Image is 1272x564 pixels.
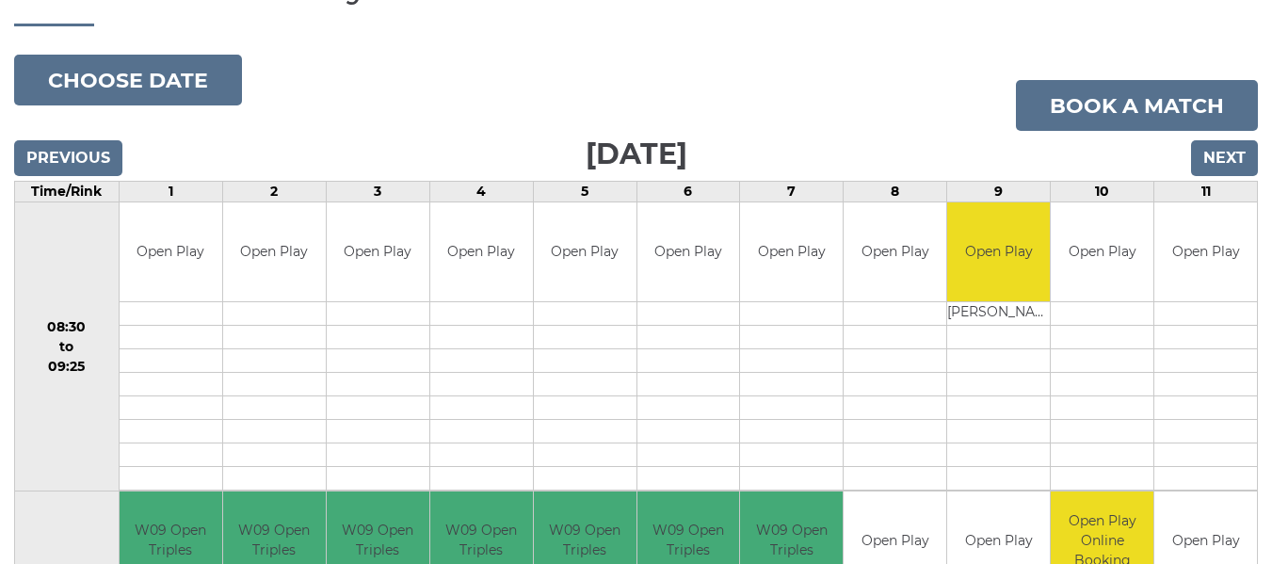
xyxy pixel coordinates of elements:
td: Open Play [637,202,740,301]
td: 4 [429,182,533,202]
td: Open Play [534,202,636,301]
input: Next [1191,140,1258,176]
a: Book a match [1016,80,1258,131]
td: Open Play [430,202,533,301]
td: 2 [222,182,326,202]
td: 6 [636,182,740,202]
td: Open Play [1051,202,1153,301]
td: Open Play [223,202,326,301]
td: 7 [740,182,844,202]
td: Time/Rink [15,182,120,202]
td: Open Play [327,202,429,301]
td: 3 [326,182,429,202]
td: Open Play [947,202,1050,301]
td: [PERSON_NAME] [947,301,1050,325]
button: Choose date [14,55,242,105]
td: Open Play [740,202,843,301]
td: Open Play [844,202,946,301]
td: Open Play [120,202,222,301]
td: 11 [1154,182,1258,202]
td: 5 [533,182,636,202]
td: 9 [947,182,1051,202]
input: Previous [14,140,122,176]
td: 08:30 to 09:25 [15,202,120,491]
td: Open Play [1154,202,1257,301]
td: 1 [119,182,222,202]
td: 10 [1051,182,1154,202]
td: 8 [844,182,947,202]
